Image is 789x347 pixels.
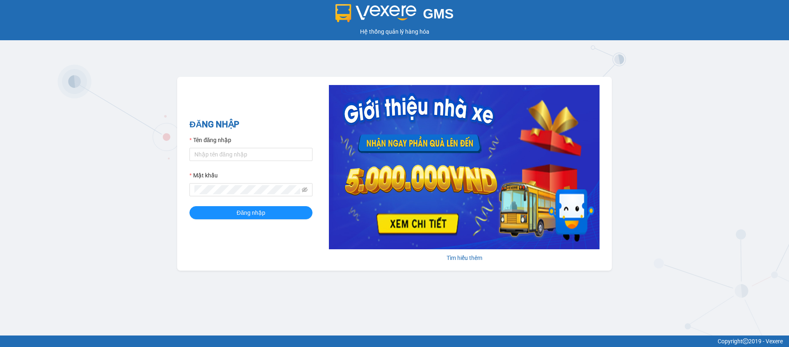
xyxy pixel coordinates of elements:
input: Tên đăng nhập [189,148,312,161]
img: logo 2 [335,4,417,22]
span: Đăng nhập [237,208,265,217]
input: Mật khẩu [194,185,300,194]
h2: ĐĂNG NHẬP [189,118,312,131]
label: Mật khẩu [189,171,218,180]
button: Đăng nhập [189,206,312,219]
img: banner-0 [329,85,600,249]
span: copyright [743,338,748,344]
label: Tên đăng nhập [189,136,231,145]
a: GMS [335,12,454,19]
span: eye-invisible [302,187,308,193]
div: Copyright 2019 - Vexere [6,337,783,346]
span: GMS [423,6,454,21]
div: Hệ thống quản lý hàng hóa [2,27,787,36]
div: Tìm hiểu thêm [329,253,600,262]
